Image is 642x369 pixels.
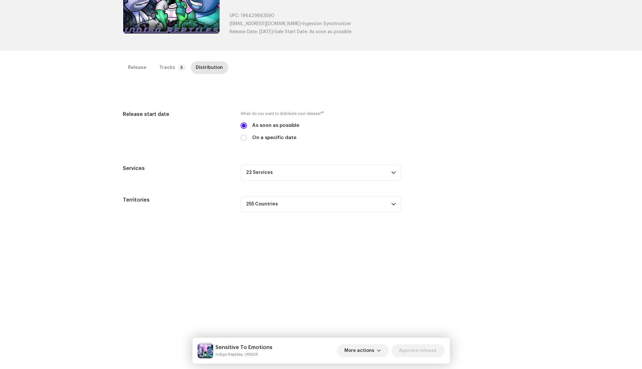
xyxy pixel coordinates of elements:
span: Release Date: [230,30,258,34]
div: Tracks [160,61,175,74]
h5: Services [123,165,231,172]
small: When do you want to distribute your release? [241,110,321,117]
span: Sale Start Date: [275,30,308,34]
div: Distribution [196,61,223,74]
div: Release [128,61,147,74]
span: More actions [345,344,375,357]
p-badge: 5 [178,64,186,71]
h5: Territories [123,196,231,204]
label: As soon as possible [252,122,299,129]
h5: Release start date [123,110,231,118]
span: As soon as possible [310,30,352,34]
span: • [230,30,275,34]
p-accordion-header: 255 Countries [241,196,401,212]
button: More actions [337,344,389,357]
label: On a specific date [252,134,296,141]
p-accordion-header: 22 Services [241,165,401,181]
h5: Sensitive To Emotions [216,344,273,351]
span: [EMAIL_ADDRESS][DOMAIN_NAME] [230,22,301,26]
span: Ingestion Synchronizer [302,22,351,26]
button: Approve release [391,344,445,357]
p: • [230,21,519,27]
img: 76d47854-d145-4ebd-86bb-4868a183ea61 [198,343,213,358]
span: [DATE] [260,30,273,34]
small: Sensitive To Emotions [216,351,273,358]
span: Approve release [399,344,437,357]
